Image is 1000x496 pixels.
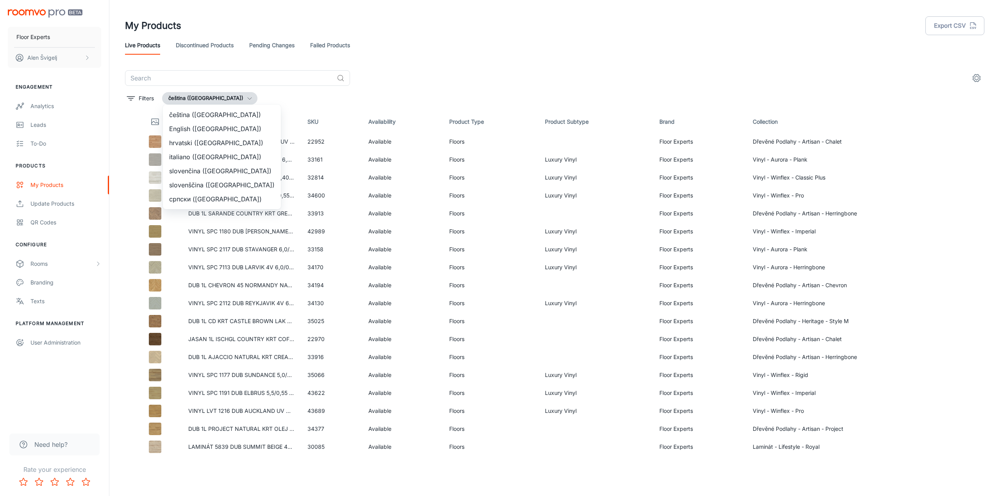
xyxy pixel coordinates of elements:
li: čeština ([GEOGRAPHIC_DATA]) [163,108,281,122]
li: slovenčina ([GEOGRAPHIC_DATA]) [163,164,281,178]
li: slovenščina ([GEOGRAPHIC_DATA]) [163,178,281,192]
li: hrvatski ([GEOGRAPHIC_DATA]) [163,136,281,150]
li: italiano ([GEOGRAPHIC_DATA]) [163,150,281,164]
li: English ([GEOGRAPHIC_DATA]) [163,122,281,136]
li: српски ([GEOGRAPHIC_DATA]) [163,192,281,206]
